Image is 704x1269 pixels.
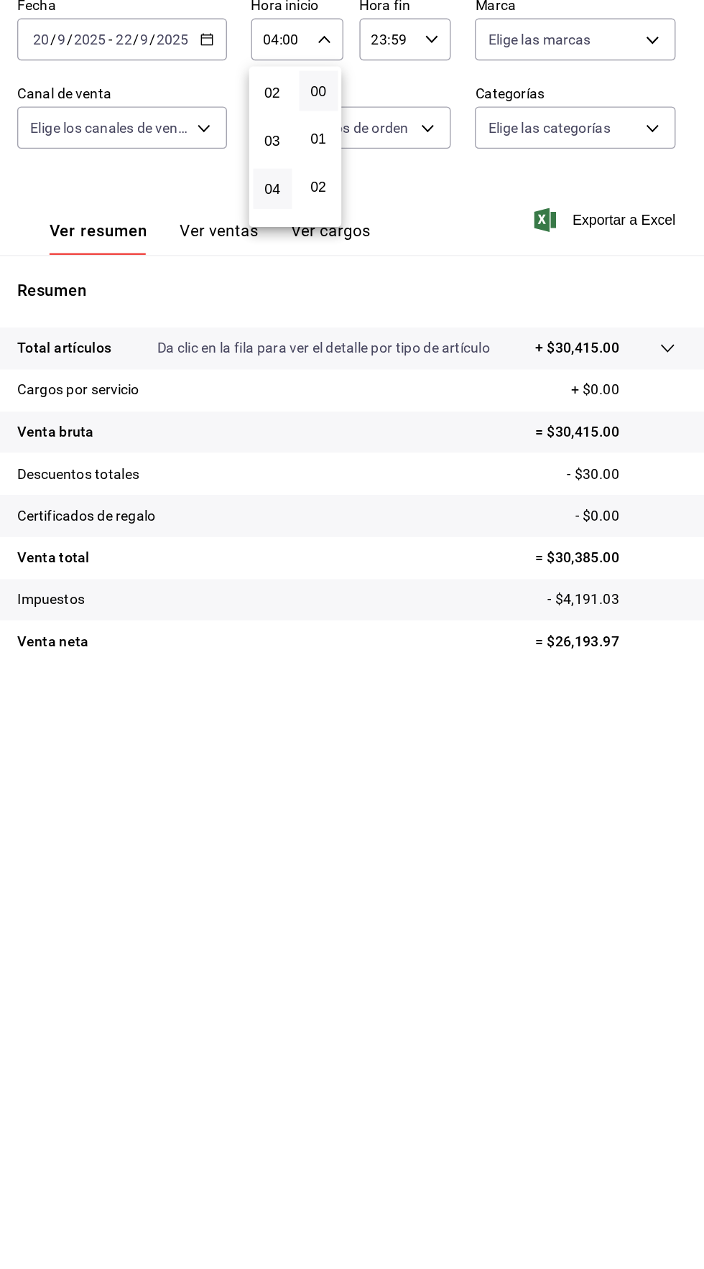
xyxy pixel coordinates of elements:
span: 03 [387,261,397,272]
span: 02 [387,226,397,238]
span: 02 [420,294,430,305]
span: 04 [387,295,397,307]
span: 00 [420,225,430,236]
button: 00 [412,216,439,245]
button: 02 [412,285,439,314]
button: 04 [379,287,406,315]
button: 02 [379,218,406,246]
button: 01 [412,251,439,279]
button: 03 [379,252,406,281]
span: 01 [420,259,430,271]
